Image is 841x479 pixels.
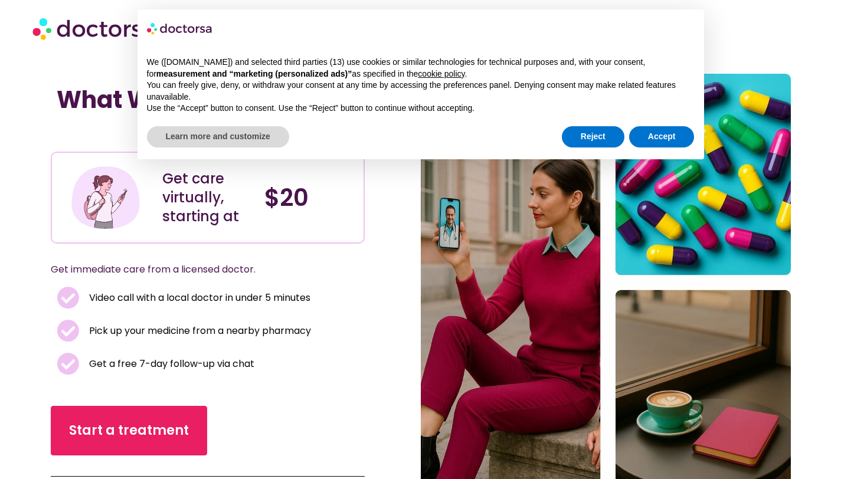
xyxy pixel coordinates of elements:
iframe: Customer reviews powered by Trustpilot [57,126,234,140]
a: cookie policy [418,69,464,78]
div: Get care virtually, starting at [162,169,253,226]
a: Start a treatment [51,406,207,455]
img: Illustration depicting a young woman in a casual outfit, engaged with her smartphone. She has a p... [70,162,142,234]
button: Reject [562,126,624,147]
h1: What We Treat [57,86,359,114]
button: Accept [629,126,695,147]
img: logo [147,19,213,38]
span: Pick up your medicine from a nearby pharmacy [86,323,311,339]
button: Learn more and customize [147,126,289,147]
p: You can freely give, deny, or withdraw your consent at any time by accessing the preferences pane... [147,80,695,103]
strong: measurement and “marketing (personalized ads)” [156,69,352,78]
span: Get a free 7-day follow-up via chat [86,356,254,372]
p: Use the “Accept” button to consent. Use the “Reject” button to continue without accepting. [147,103,695,114]
h4: $20 [264,183,355,212]
p: We ([DOMAIN_NAME]) and selected third parties (13) use cookies or similar technologies for techni... [147,57,695,80]
p: Get immediate care from a licensed doctor. [51,261,337,278]
span: Video call with a local doctor in under 5 minutes [86,290,310,306]
span: Start a treatment [69,421,189,440]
